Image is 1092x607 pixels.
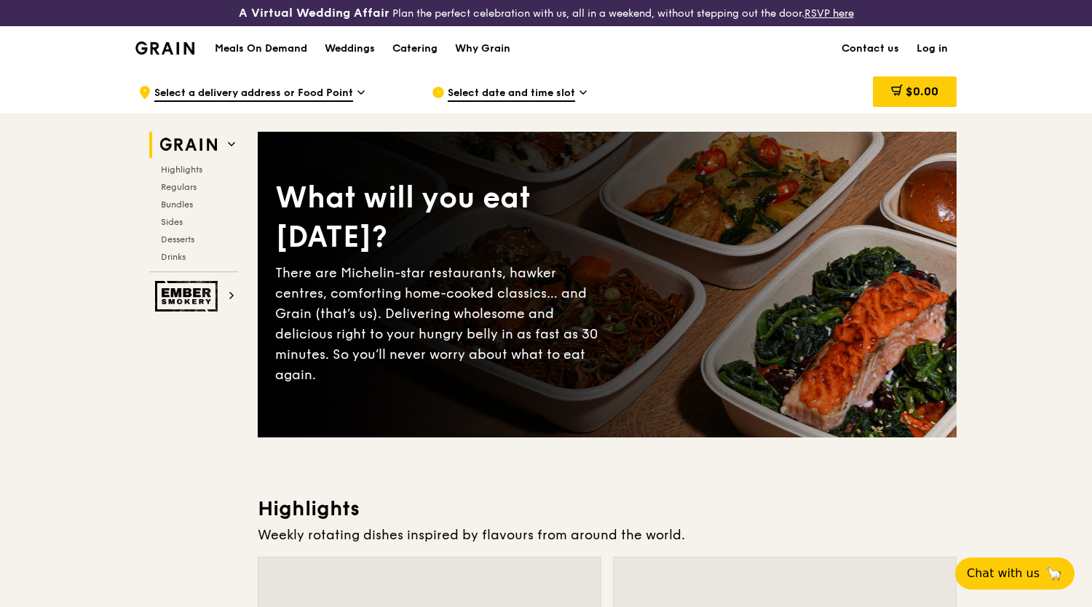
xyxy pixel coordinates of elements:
span: 🦙 [1045,565,1063,582]
a: Why Grain [446,27,519,71]
div: Why Grain [455,27,510,71]
span: Highlights [161,164,202,175]
span: Select date and time slot [448,86,575,102]
span: Drinks [161,252,186,262]
img: Grain [135,41,194,55]
button: Chat with us🦙 [955,558,1075,590]
a: GrainGrain [135,25,194,69]
img: Ember Smokery web logo [155,281,222,312]
span: Bundles [161,199,193,210]
h3: Highlights [258,496,957,522]
h1: Meals On Demand [215,41,307,56]
h3: A Virtual Wedding Affair [239,6,389,20]
div: Weekly rotating dishes inspired by flavours from around the world. [258,525,957,545]
div: What will you eat [DATE]? [275,178,607,257]
span: Chat with us [967,565,1040,582]
span: Regulars [161,182,197,192]
img: Grain web logo [155,132,222,158]
a: Weddings [316,27,384,71]
span: Select a delivery address or Food Point [154,86,353,102]
div: There are Michelin-star restaurants, hawker centres, comforting home-cooked classics… and Grain (... [275,263,607,385]
div: Catering [392,27,438,71]
a: Catering [384,27,446,71]
a: RSVP here [804,7,854,20]
span: Sides [161,217,183,227]
span: Desserts [161,234,194,245]
span: $0.00 [906,84,938,98]
div: Weddings [325,27,375,71]
a: Contact us [833,27,908,71]
a: Log in [908,27,957,71]
div: Plan the perfect celebration with us, all in a weekend, without stepping out the door. [182,6,910,20]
